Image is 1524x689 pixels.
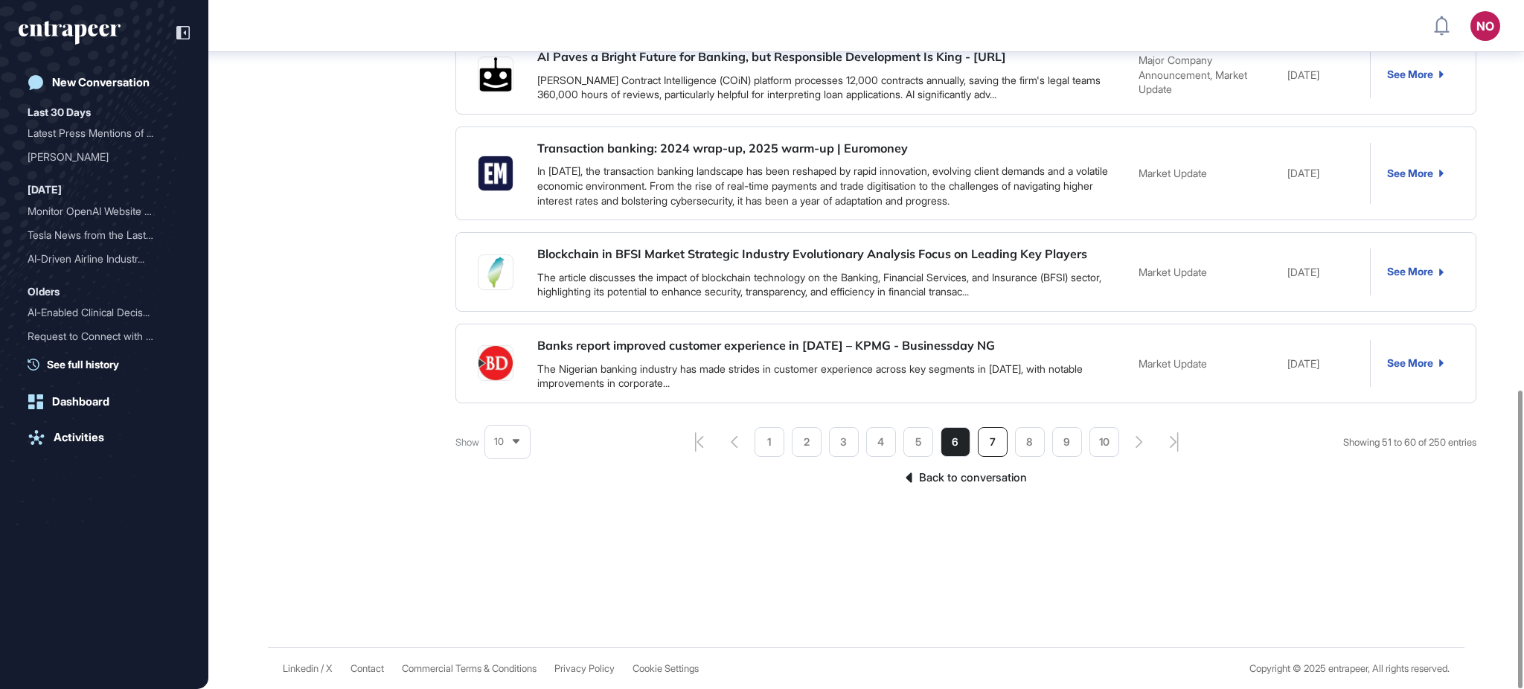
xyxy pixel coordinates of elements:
li: 6 [941,427,970,457]
li: 4 [866,427,896,457]
div: AI-Driven Airline Industry Updates [28,247,181,271]
a: Privacy Policy [554,663,615,674]
span: 10 [494,436,504,447]
a: AI Paves a Bright Future for Banking, but Responsible Development Is King - [URL] [537,49,1006,64]
img: favicons [478,346,513,380]
a: See More [1387,68,1444,80]
div: [DATE] [28,181,62,199]
a: See More [1387,167,1444,179]
div: [DATE] [1281,356,1371,371]
div: Latest Press Mentions of ... [28,121,169,145]
a: Linkedin [283,663,318,674]
div: search-pagination-last-page-button [1170,432,1179,452]
a: See full history [28,356,190,372]
a: Dashboard [19,387,190,417]
div: Reese [28,145,181,169]
div: AI-Driven Airline Industr... [28,247,169,271]
li: 5 [903,427,933,457]
button: NO [1470,11,1500,41]
img: favicons [478,57,513,92]
div: Request to Connect with Curie [28,324,181,348]
div: AI-Enabled Clinical Decis... [28,301,169,324]
div: [PERSON_NAME] [28,145,169,169]
div: [DATE] [1281,68,1371,83]
div: Market Update [1133,356,1281,371]
a: Banks report improved customer experience in [DATE] – KPMG - Businessday NG [537,338,995,353]
div: Market Update [1133,166,1281,181]
div: Tesla News from the Last ... [28,223,169,247]
span: See full history [47,356,119,372]
a: See More [1387,357,1444,369]
a: See More [1387,266,1444,278]
img: favicons [478,156,513,190]
span: / [321,663,324,674]
a: The Nigerian banking industry has made strides in customer experience across key segments in [DAT... [537,362,1083,390]
div: entrapeer-logo [19,21,121,45]
a: Back to conversation [455,468,1476,487]
a: Transaction banking: 2024 wrap-up, 2025 warm-up | Euromoney [537,141,908,156]
a: New Conversation [19,68,190,97]
div: pagination-prev-button [731,436,738,448]
div: Monitor OpenAI Website Ac... [28,199,169,223]
div: New Conversation [52,76,150,89]
li: 10 [1089,427,1119,457]
a: Blockchain in BFSI Market Strategic Industry Evolutionary Analysis Focus on Leading Key Players [537,246,1087,261]
div: Copyright © 2025 entrapeer, All rights reserved. [1249,663,1450,674]
div: Dashboard [52,395,109,408]
a: Commercial Terms & Conditions [402,663,537,674]
li: 2 [792,427,822,457]
div: [DATE] [1281,166,1371,181]
span: Show [455,432,479,452]
div: Market Update [1133,265,1281,280]
li: 8 [1015,427,1045,457]
div: Activities [54,431,104,444]
div: Olders [28,283,60,301]
div: Major Company Announcement, Market Update [1133,53,1281,97]
div: Monitor OpenAI Website Activity [28,199,181,223]
a: The article discusses the impact of blockchain technology on the Banking, Financial Services, and... [537,271,1101,298]
li: 1 [755,427,784,457]
div: AI-Enabled Clinical Decision Support Software for Infectious Disease Screening and AMR Program [28,301,181,324]
a: X [326,663,333,674]
div: Latest Press Mentions of OpenAI [28,121,181,145]
div: Request to Connect with C... [28,324,169,348]
a: Cookie Settings [633,663,699,674]
li: 3 [829,427,859,457]
div: Tesla News from the Last Two Weeks [28,223,181,247]
a: [PERSON_NAME] Contract Intelligence (COiN) platform processes 12,000 contracts annually, saving t... [537,74,1101,101]
span: Contact [350,663,384,674]
div: aiagent-pagination-first-page-button [695,432,704,452]
div: Showing 51 to 60 of 250 entries [1343,432,1476,452]
div: search-pagination-next-button [1136,436,1143,448]
li: 9 [1052,427,1082,457]
a: In [DATE], the transaction banking landscape has been reshaped by rapid innovation, evolving clie... [537,164,1108,206]
img: favicons [478,255,513,289]
div: [DATE] [1281,265,1371,280]
div: Last 30 Days [28,103,91,121]
a: Activities [19,423,190,452]
li: 7 [978,427,1008,457]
